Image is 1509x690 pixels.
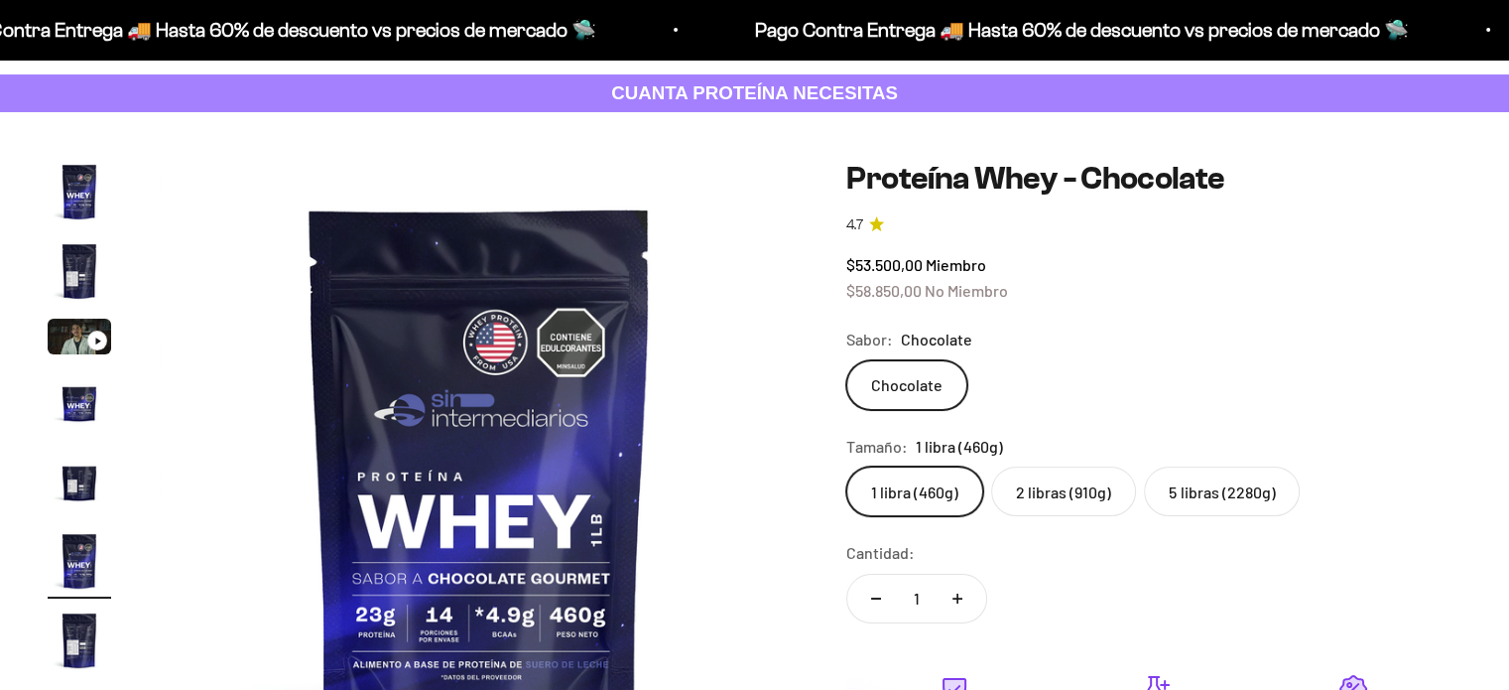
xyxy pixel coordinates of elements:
label: Cantidad: [846,540,915,566]
button: Ir al artículo 3 [48,319,111,360]
span: 4.7 [846,214,863,236]
button: Ir al artículo 1 [48,160,111,229]
img: Proteína Whey - Chocolate [48,609,111,672]
span: 1 libra (460g) [916,434,1003,460]
span: Chocolate [901,327,972,352]
img: Proteína Whey - Chocolate [48,160,111,223]
img: Proteína Whey - Chocolate [48,529,111,593]
legend: Sabor: [846,327,893,352]
span: Miembro [926,255,986,274]
legend: Tamaño: [846,434,908,460]
strong: CUANTA PROTEÍNA NECESITAS [611,82,898,103]
button: Ir al artículo 2 [48,239,111,309]
img: Proteína Whey - Chocolate [48,450,111,513]
button: Ir al artículo 6 [48,529,111,599]
button: Aumentar cantidad [929,575,986,622]
h1: Proteína Whey - Chocolate [846,160,1461,198]
button: Ir al artículo 4 [48,370,111,440]
span: No Miembro [925,281,1008,300]
button: Ir al artículo 7 [48,609,111,678]
span: $58.850,00 [846,281,922,300]
button: Ir al artículo 5 [48,450,111,519]
a: 4.74.7 de 5.0 estrellas [846,214,1461,236]
img: Proteína Whey - Chocolate [48,370,111,434]
span: $53.500,00 [846,255,923,274]
p: Pago Contra Entrega 🚚 Hasta 60% de descuento vs precios de mercado 🛸 [749,14,1403,46]
img: Proteína Whey - Chocolate [48,239,111,303]
button: Reducir cantidad [847,575,905,622]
